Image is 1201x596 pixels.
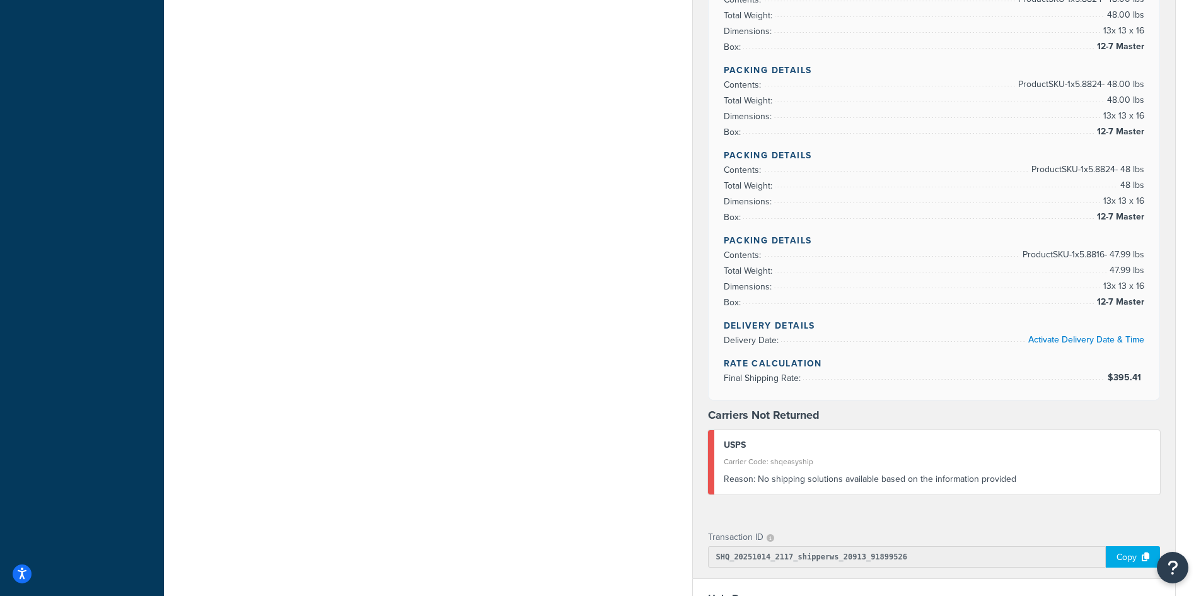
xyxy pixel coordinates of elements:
span: Box: [724,40,744,54]
span: Total Weight: [724,179,775,192]
span: Dimensions: [724,280,775,293]
span: Product SKU-1 x 5.8824 - 48.00 lbs [1015,77,1144,92]
span: 12-7 Master [1094,209,1144,225]
div: Carrier Code: shqeasyship [724,453,1151,470]
span: Contents: [724,248,764,262]
span: Reason: [724,472,755,486]
h4: Packing Details [724,149,1145,162]
h4: Delivery Details [724,319,1145,332]
button: Open Resource Center [1157,552,1188,583]
a: Activate Delivery Date & Time [1028,333,1144,346]
span: Total Weight: [724,9,775,22]
h4: Rate Calculation [724,357,1145,370]
span: 12-7 Master [1094,124,1144,139]
span: 47.99 lbs [1106,263,1144,278]
span: 13 x 13 x 16 [1100,23,1144,38]
span: 48.00 lbs [1104,8,1144,23]
span: Dimensions: [724,110,775,123]
strong: Carriers Not Returned [708,407,820,423]
span: 48.00 lbs [1104,93,1144,108]
span: 13 x 13 x 16 [1100,279,1144,294]
h4: Packing Details [724,234,1145,247]
div: Copy [1106,546,1160,568]
span: Product SKU-1 x 5.8816 - 47.99 lbs [1019,247,1144,262]
span: Total Weight: [724,94,775,107]
h4: Packing Details [724,64,1145,77]
span: 48 lbs [1117,178,1144,193]
div: No shipping solutions available based on the information provided [724,470,1151,488]
span: 13 x 13 x 16 [1100,194,1144,209]
span: Box: [724,296,744,309]
span: 12-7 Master [1094,295,1144,310]
span: Contents: [724,78,764,91]
div: USPS [724,436,1151,454]
span: $395.41 [1108,371,1144,384]
span: Box: [724,211,744,224]
p: Transaction ID [708,529,763,546]
span: Final Shipping Rate: [724,371,804,385]
span: 12-7 Master [1094,39,1144,54]
span: Dimensions: [724,25,775,38]
span: Product SKU-1 x 5.8824 - 48 lbs [1028,162,1144,177]
span: Delivery Date: [724,334,782,347]
span: Dimensions: [724,195,775,208]
span: 13 x 13 x 16 [1100,108,1144,124]
span: Total Weight: [724,264,775,278]
span: Contents: [724,163,764,177]
span: Box: [724,126,744,139]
